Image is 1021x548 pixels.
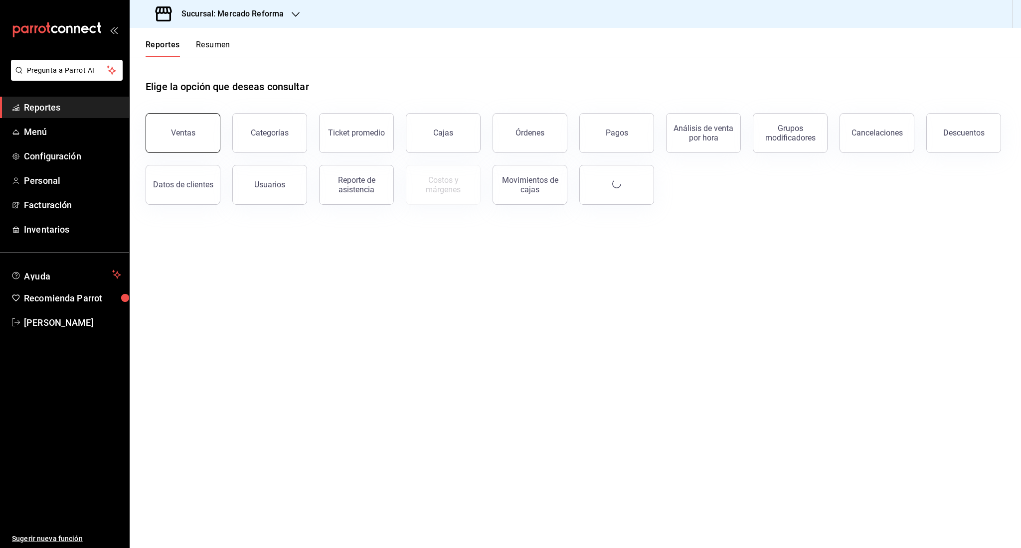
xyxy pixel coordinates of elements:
[759,124,821,142] div: Grupos modificadores
[12,534,121,544] span: Sugerir nueva función
[851,128,903,137] div: Cancelaciones
[515,128,544,137] div: Órdenes
[326,175,387,194] div: Reporte de asistencia
[926,113,1001,153] button: Descuentos
[196,40,230,57] button: Resumen
[146,113,220,153] button: Ventas
[146,165,220,205] button: Datos de clientes
[499,175,561,194] div: Movimientos de cajas
[232,113,307,153] button: Categorías
[24,125,121,138] span: Menú
[24,291,121,305] span: Recomienda Parrot
[254,180,285,189] div: Usuarios
[24,149,121,163] span: Configuración
[328,128,385,137] div: Ticket promedio
[27,65,107,76] span: Pregunta a Parrot AI
[24,174,121,187] span: Personal
[7,72,123,83] a: Pregunta a Parrot AI
[24,101,121,114] span: Reportes
[146,40,230,57] div: navigation tabs
[319,165,394,205] button: Reporte de asistencia
[606,128,628,137] div: Pagos
[173,8,284,20] h3: Sucursal: Mercado Reforma
[251,128,289,137] div: Categorías
[666,113,741,153] button: Análisis de venta por hora
[753,113,828,153] button: Grupos modificadores
[232,165,307,205] button: Usuarios
[24,316,121,329] span: [PERSON_NAME]
[493,113,567,153] button: Órdenes
[171,128,195,137] div: Ventas
[146,79,309,94] h1: Elige la opción que deseas consultar
[673,124,734,142] div: Análisis de venta por hora
[24,198,121,212] span: Facturación
[24,269,108,280] span: Ayuda
[153,180,213,189] div: Datos de clientes
[24,223,121,236] span: Inventarios
[493,165,567,205] button: Movimientos de cajas
[433,128,453,137] div: Cajas
[412,175,474,194] div: Costos y márgenes
[146,40,180,57] button: Reportes
[11,60,123,81] button: Pregunta a Parrot AI
[840,113,914,153] button: Cancelaciones
[319,113,394,153] button: Ticket promedio
[579,113,654,153] button: Pagos
[406,113,481,153] button: Cajas
[406,165,481,205] button: Contrata inventarios para ver este reporte
[943,128,985,137] div: Descuentos
[110,26,118,34] button: open_drawer_menu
